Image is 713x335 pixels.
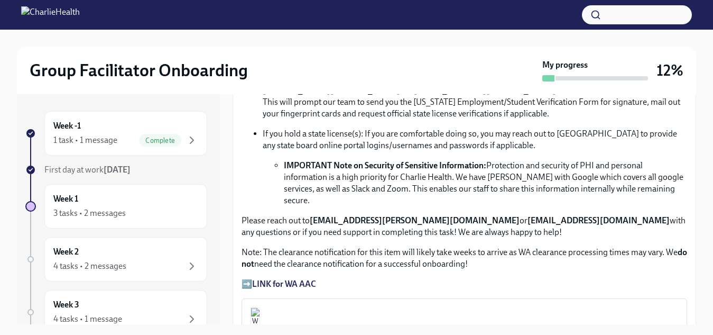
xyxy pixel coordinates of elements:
[284,160,687,206] li: Protection and security of PHI and personal information is a high priority for Charlie Health. We...
[542,59,588,71] strong: My progress
[242,247,687,269] strong: do not
[284,160,486,170] strong: IMPORTANT Note on Security of Sensitive Information:
[104,165,131,175] strong: [DATE]
[53,299,79,311] h6: Week 3
[656,61,683,80] h3: 12%
[25,184,207,229] a: Week 13 tasks • 2 messages
[53,120,81,132] h6: Week -1
[263,128,687,151] p: If you hold a state license(s): If you are comfortable doing so, you may reach out to [GEOGRAPHIC...
[139,137,181,144] span: Complete
[252,279,316,289] a: LINK for WA AAC
[242,247,687,270] p: Note: The clearance notification for this item will likely take weeks to arrive as WA clearance p...
[263,73,687,120] p: Once you complete the registration and payment online, please email your receipt to and . This wi...
[242,278,687,290] p: ➡️
[53,207,126,219] div: 3 tasks • 2 messages
[53,260,126,272] div: 4 tasks • 2 messages
[53,134,117,146] div: 1 task • 1 message
[263,74,636,95] strong: [EMAIL_ADDRESS][PERSON_NAME][DOMAIN_NAME]
[25,164,207,176] a: First day at work[DATE]
[25,290,207,334] a: Week 34 tasks • 1 message
[414,85,556,95] strong: [EMAIL_ADDRESS][DOMAIN_NAME]
[30,60,248,81] h2: Group Facilitator Onboarding
[53,246,79,258] h6: Week 2
[21,6,80,23] img: CharlieHealth
[242,215,687,238] p: Please reach out to or with any questions or if you need support in completing this task! We are ...
[527,215,670,225] strong: [EMAIL_ADDRESS][DOMAIN_NAME]
[25,111,207,156] a: Week -11 task • 1 messageComplete
[53,313,122,325] div: 4 tasks • 1 message
[53,193,78,205] h6: Week 1
[44,165,131,175] span: First day at work
[310,215,520,225] strong: [EMAIL_ADDRESS][PERSON_NAME][DOMAIN_NAME]
[25,237,207,282] a: Week 24 tasks • 2 messages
